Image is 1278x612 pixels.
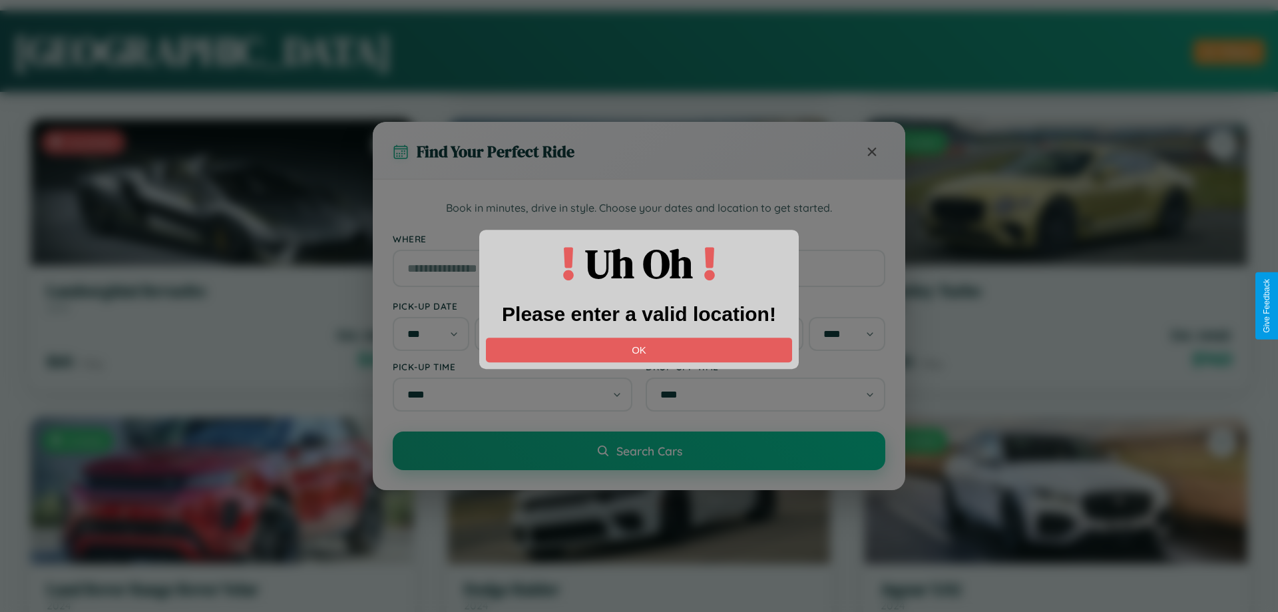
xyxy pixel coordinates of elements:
[616,444,682,458] span: Search Cars
[393,233,885,244] label: Where
[646,361,885,372] label: Drop-off Time
[393,300,632,312] label: Pick-up Date
[417,141,574,162] h3: Find Your Perfect Ride
[646,300,885,312] label: Drop-off Date
[393,200,885,217] p: Book in minutes, drive in style. Choose your dates and location to get started.
[393,361,632,372] label: Pick-up Time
